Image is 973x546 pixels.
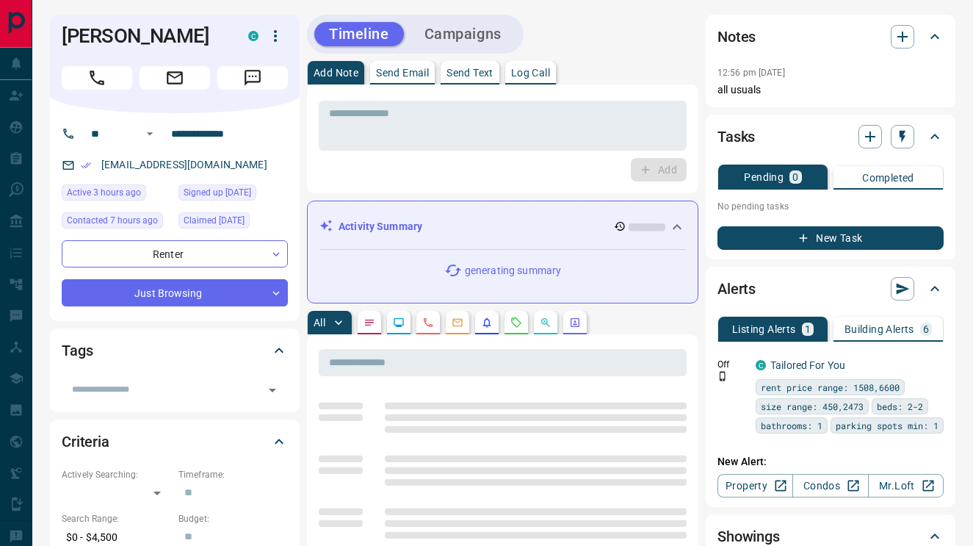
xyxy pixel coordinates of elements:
[62,430,109,453] h2: Criteria
[62,24,226,48] h1: [PERSON_NAME]
[62,424,288,459] div: Criteria
[178,468,288,481] p: Timeframe:
[67,185,141,200] span: Active 3 hours ago
[184,185,251,200] span: Signed up [DATE]
[770,359,845,371] a: Tailored For You
[81,160,91,170] svg: Email Verified
[732,324,796,334] p: Listing Alerts
[717,25,756,49] h2: Notes
[101,159,267,170] a: [EMAIL_ADDRESS][DOMAIN_NAME]
[511,68,550,78] p: Log Call
[178,184,288,205] div: Tue Jul 13 2021
[248,31,258,41] div: condos.ca
[262,380,283,400] button: Open
[62,333,288,368] div: Tags
[569,317,581,328] svg: Agent Actions
[510,317,522,328] svg: Requests
[717,371,728,381] svg: Push Notification Only
[62,468,171,481] p: Actively Searching:
[140,66,210,90] span: Email
[717,358,747,371] p: Off
[717,19,944,54] div: Notes
[717,226,944,250] button: New Task
[540,317,551,328] svg: Opportunities
[314,68,358,78] p: Add Note
[717,195,944,218] p: No pending tasks
[465,263,561,279] p: generating summary
[862,173,914,183] p: Completed
[62,240,288,267] div: Renter
[877,399,923,414] span: beds: 2-2
[446,68,493,78] p: Send Text
[319,213,686,240] div: Activity Summary
[744,172,784,182] p: Pending
[792,474,868,497] a: Condos
[717,119,944,154] div: Tasks
[761,418,822,433] span: bathrooms: 1
[410,22,516,46] button: Campaigns
[178,212,288,233] div: Sat Aug 28 2021
[481,317,493,328] svg: Listing Alerts
[717,454,944,470] p: New Alert:
[717,125,755,148] h2: Tasks
[717,68,785,78] p: 12:56 pm [DATE]
[217,66,288,90] span: Message
[62,279,288,306] div: Just Browsing
[805,324,811,334] p: 1
[923,324,929,334] p: 6
[452,317,463,328] svg: Emails
[376,68,429,78] p: Send Email
[761,399,864,414] span: size range: 450,2473
[178,512,288,525] p: Budget:
[339,219,422,234] p: Activity Summary
[717,82,944,98] p: all usuals
[314,22,404,46] button: Timeline
[184,213,245,228] span: Claimed [DATE]
[62,66,132,90] span: Call
[868,474,944,497] a: Mr.Loft
[62,512,171,525] p: Search Range:
[792,172,798,182] p: 0
[422,317,434,328] svg: Calls
[717,474,793,497] a: Property
[756,360,766,370] div: condos.ca
[717,271,944,306] div: Alerts
[717,277,756,301] h2: Alerts
[314,317,325,328] p: All
[836,418,938,433] span: parking spots min: 1
[844,324,914,334] p: Building Alerts
[363,317,375,328] svg: Notes
[141,125,159,143] button: Open
[761,380,900,395] span: rent price range: 1508,6600
[67,213,158,228] span: Contacted 7 hours ago
[393,317,405,328] svg: Lead Browsing Activity
[62,339,93,362] h2: Tags
[62,212,171,233] div: Wed Aug 13 2025
[62,184,171,205] div: Wed Aug 13 2025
